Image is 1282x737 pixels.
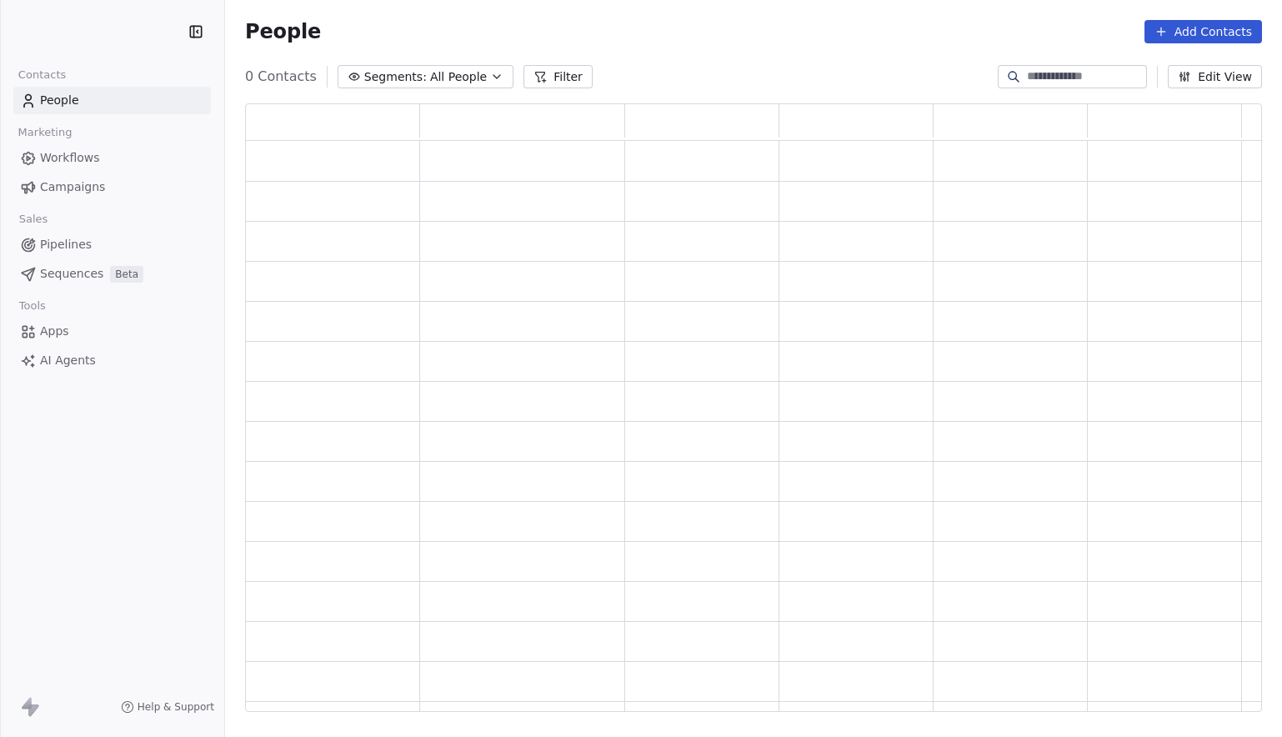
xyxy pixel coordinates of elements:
a: People [13,87,211,114]
span: Marketing [11,120,79,145]
span: Tools [12,293,53,318]
span: Help & Support [138,700,214,714]
span: Apps [40,323,69,340]
span: Contacts [11,63,73,88]
a: Pipelines [13,231,211,258]
span: People [40,92,79,109]
button: Add Contacts [1144,20,1262,43]
span: Campaigns [40,178,105,196]
span: AI Agents [40,352,96,369]
span: All People [430,68,487,86]
a: Apps [13,318,211,345]
span: Segments: [364,68,427,86]
button: Filter [523,65,593,88]
span: Beta [110,266,143,283]
a: SequencesBeta [13,260,211,288]
span: Workflows [40,149,100,167]
span: Sequences [40,265,103,283]
span: People [245,19,321,44]
a: AI Agents [13,347,211,374]
a: Campaigns [13,173,211,201]
span: 0 Contacts [245,67,317,87]
span: Pipelines [40,236,92,253]
span: Sales [12,207,55,232]
button: Edit View [1168,65,1262,88]
a: Workflows [13,144,211,172]
a: Help & Support [121,700,214,714]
